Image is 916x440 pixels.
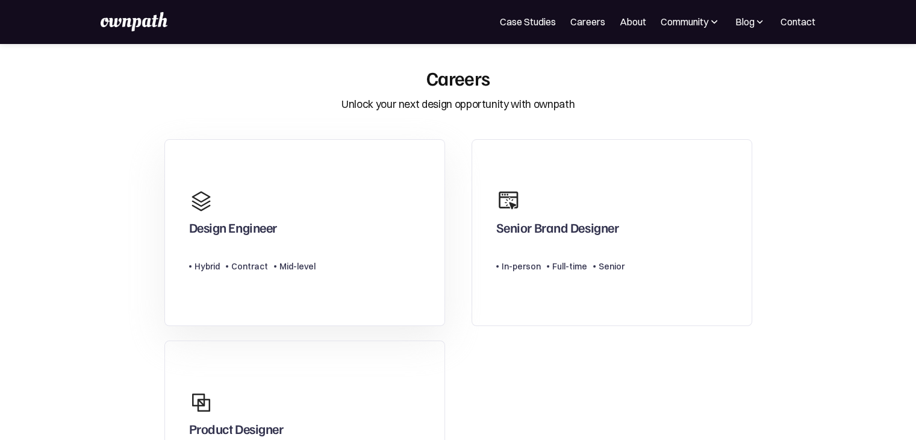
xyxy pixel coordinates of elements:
[426,66,490,89] div: Careers
[231,259,268,274] div: Contract
[570,14,605,29] a: Careers
[496,219,619,241] div: Senior Brand Designer
[279,259,316,274] div: Mid-level
[661,14,720,29] div: Community
[189,219,277,241] div: Design Engineer
[552,259,587,274] div: Full-time
[341,96,575,112] div: Unlock your next design opportunity with ownpath
[195,259,220,274] div: Hybrid
[620,14,646,29] a: About
[735,14,754,29] div: Blog
[164,139,445,327] a: Design EngineerHybridContractMid-level
[472,139,752,327] a: Senior Brand DesignerIn-personFull-timeSenior
[502,259,541,274] div: In-person
[735,14,766,29] div: Blog
[500,14,556,29] a: Case Studies
[661,14,708,29] div: Community
[780,14,815,29] a: Contact
[599,259,625,274] div: Senior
